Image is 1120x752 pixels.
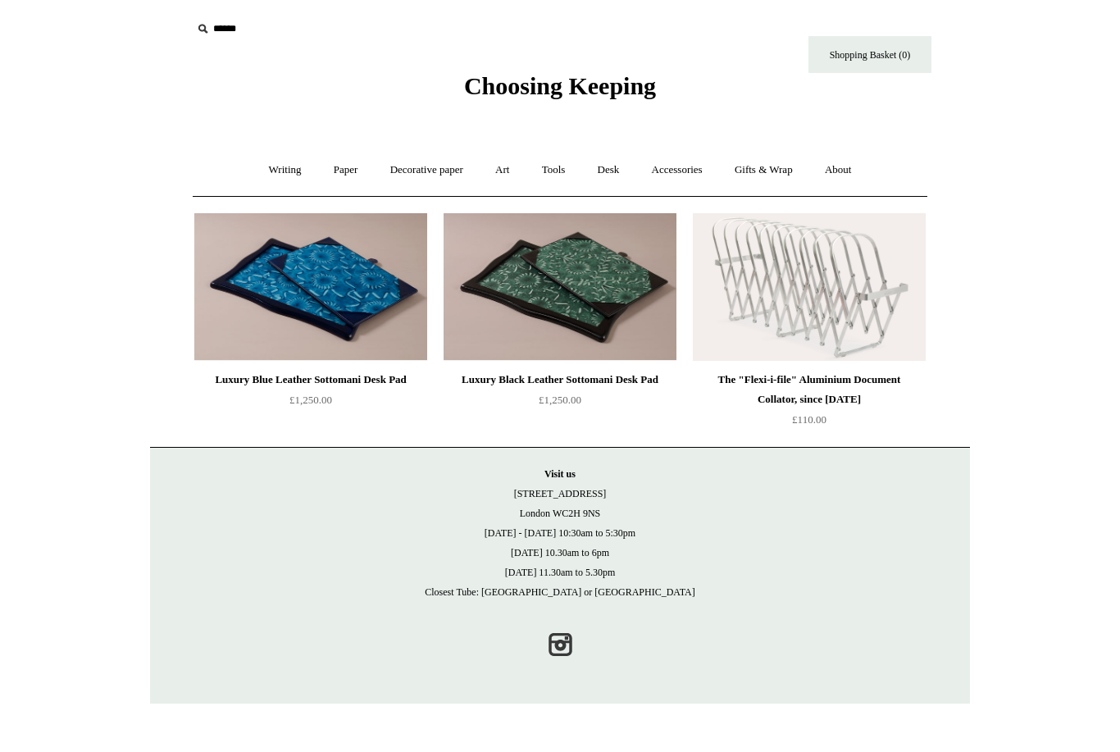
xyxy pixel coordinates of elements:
[448,370,672,390] div: Luxury Black Leather Sottomani Desk Pad
[444,213,676,361] a: Luxury Black Leather Sottomani Desk Pad Luxury Black Leather Sottomani Desk Pad
[319,148,373,192] a: Paper
[464,85,656,97] a: Choosing Keeping
[254,148,316,192] a: Writing
[464,72,656,99] span: Choosing Keeping
[693,213,926,361] img: The "Flexi-i-file" Aluminium Document Collator, since 1941
[376,148,478,192] a: Decorative paper
[194,213,427,361] img: Luxury Blue Leather Sottomani Desk Pad
[637,148,717,192] a: Accessories
[693,370,926,437] a: The "Flexi-i-file" Aluminium Document Collator, since [DATE] £110.00
[444,370,676,437] a: Luxury Black Leather Sottomani Desk Pad £1,250.00
[480,148,524,192] a: Art
[808,36,931,73] a: Shopping Basket (0)
[810,148,867,192] a: About
[527,148,580,192] a: Tools
[194,213,427,361] a: Luxury Blue Leather Sottomani Desk Pad Luxury Blue Leather Sottomani Desk Pad
[544,468,576,480] strong: Visit us
[194,370,427,437] a: Luxury Blue Leather Sottomani Desk Pad £1,250.00
[697,370,922,409] div: The "Flexi-i-file" Aluminium Document Collator, since [DATE]
[693,213,926,361] a: The "Flexi-i-file" Aluminium Document Collator, since 1941 The "Flexi-i-file" Aluminium Document ...
[720,148,808,192] a: Gifts & Wrap
[583,148,635,192] a: Desk
[792,413,826,426] span: £110.00
[542,627,578,663] a: Instagram
[539,394,581,406] span: £1,250.00
[198,370,423,390] div: Luxury Blue Leather Sottomani Desk Pad
[289,394,332,406] span: £1,250.00
[166,464,954,602] p: [STREET_ADDRESS] London WC2H 9NS [DATE] - [DATE] 10:30am to 5:30pm [DATE] 10.30am to 6pm [DATE] 1...
[444,213,676,361] img: Luxury Black Leather Sottomani Desk Pad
